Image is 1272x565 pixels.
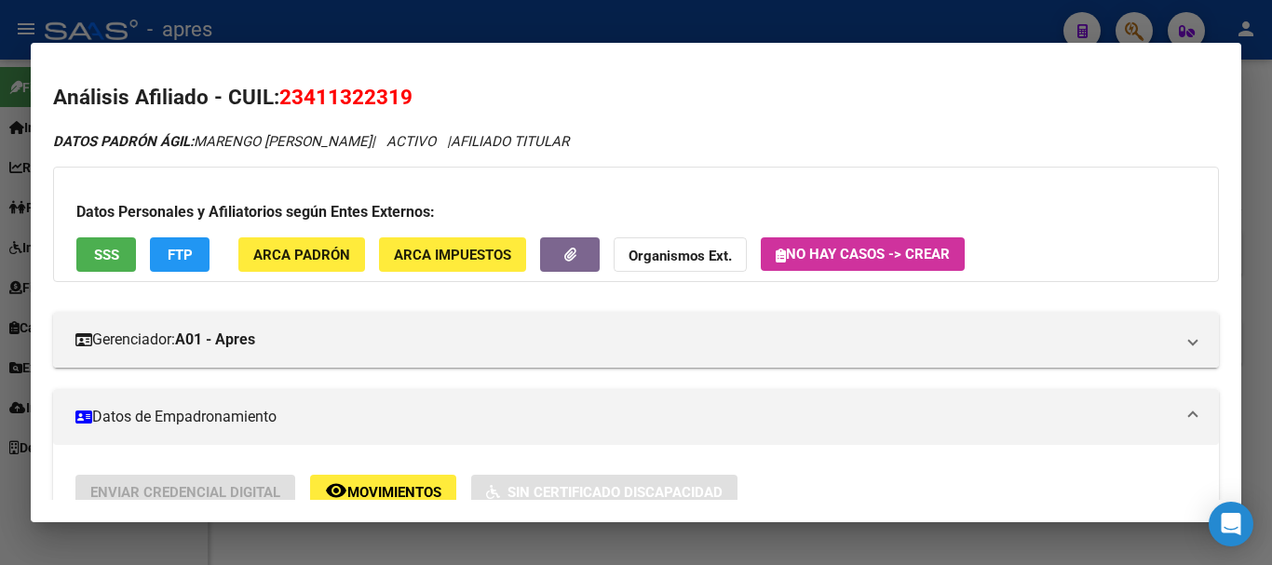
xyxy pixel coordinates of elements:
mat-panel-title: Gerenciador: [75,329,1174,351]
strong: Organismos Ext. [629,248,732,264]
button: SSS [76,237,136,272]
button: ARCA Impuestos [379,237,526,272]
span: SSS [94,247,119,263]
button: ARCA Padrón [238,237,365,272]
mat-expansion-panel-header: Datos de Empadronamiento [53,389,1219,445]
button: FTP [150,237,210,272]
strong: DATOS PADRÓN ÁGIL: [53,133,194,150]
button: Sin Certificado Discapacidad [471,475,737,509]
span: Movimientos [347,484,441,501]
button: Enviar Credencial Digital [75,475,295,509]
div: Open Intercom Messenger [1209,502,1253,546]
span: Sin Certificado Discapacidad [507,484,723,501]
strong: A01 - Apres [175,329,255,351]
span: ARCA Padrón [253,247,350,263]
mat-panel-title: Datos de Empadronamiento [75,406,1174,428]
button: Movimientos [310,475,456,509]
span: No hay casos -> Crear [776,246,950,262]
i: | ACTIVO | [53,133,569,150]
span: 23411322319 [279,85,413,109]
mat-expansion-panel-header: Gerenciador:A01 - Apres [53,312,1219,368]
mat-icon: remove_red_eye [325,479,347,502]
span: Enviar Credencial Digital [90,484,280,501]
h2: Análisis Afiliado - CUIL: [53,82,1219,114]
span: MARENGO [PERSON_NAME] [53,133,372,150]
button: No hay casos -> Crear [761,237,965,271]
span: AFILIADO TITULAR [451,133,569,150]
h3: Datos Personales y Afiliatorios según Entes Externos: [76,201,1196,223]
span: FTP [168,247,193,263]
button: Organismos Ext. [614,237,747,272]
span: ARCA Impuestos [394,247,511,263]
